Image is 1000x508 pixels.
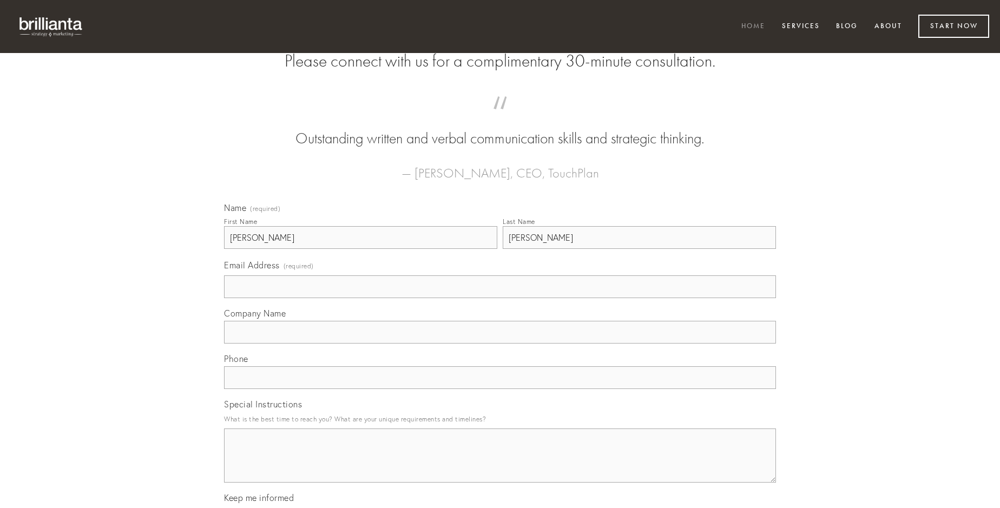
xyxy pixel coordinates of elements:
[241,107,759,149] blockquote: Outstanding written and verbal communication skills and strategic thinking.
[224,51,776,71] h2: Please connect with us for a complimentary 30-minute consultation.
[224,202,246,213] span: Name
[775,18,827,36] a: Services
[224,399,302,410] span: Special Instructions
[250,206,280,212] span: (required)
[284,259,314,273] span: (required)
[918,15,989,38] a: Start Now
[224,260,280,271] span: Email Address
[503,217,535,226] div: Last Name
[829,18,865,36] a: Blog
[224,217,257,226] div: First Name
[224,353,248,364] span: Phone
[867,18,909,36] a: About
[241,107,759,128] span: “
[734,18,772,36] a: Home
[241,149,759,184] figcaption: — [PERSON_NAME], CEO, TouchPlan
[224,492,294,503] span: Keep me informed
[224,308,286,319] span: Company Name
[11,11,92,42] img: brillianta - research, strategy, marketing
[224,412,776,426] p: What is the best time to reach you? What are your unique requirements and timelines?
